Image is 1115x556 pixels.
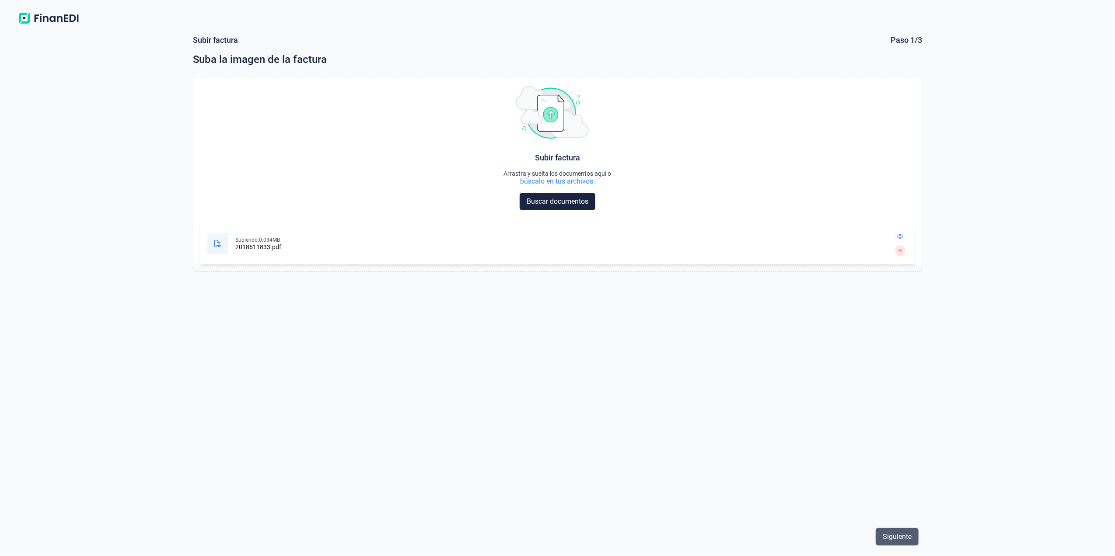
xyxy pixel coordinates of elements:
div: 2018611833.pdf [235,243,281,250]
div: Suba la imagen de la factura [193,52,922,66]
span: Buscar documentos [527,196,588,207]
img: Logo de aplicación [14,10,83,26]
div: Paso 1/3 [891,35,922,45]
div: búscalo en tus archivos. [520,177,595,186]
div: Subir factura [535,153,580,163]
img: upload img [516,86,589,139]
div: búscalo en tus archivos. [503,177,611,186]
div: Arrastra y suelta los documentos aquí o [503,170,611,177]
div: Subir factura [193,35,238,45]
span: Siguiente [883,532,912,542]
button: Buscar documentos [520,193,595,210]
button: Siguiente [876,528,919,546]
div: Subiendo: 0.034MB [235,236,281,243]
